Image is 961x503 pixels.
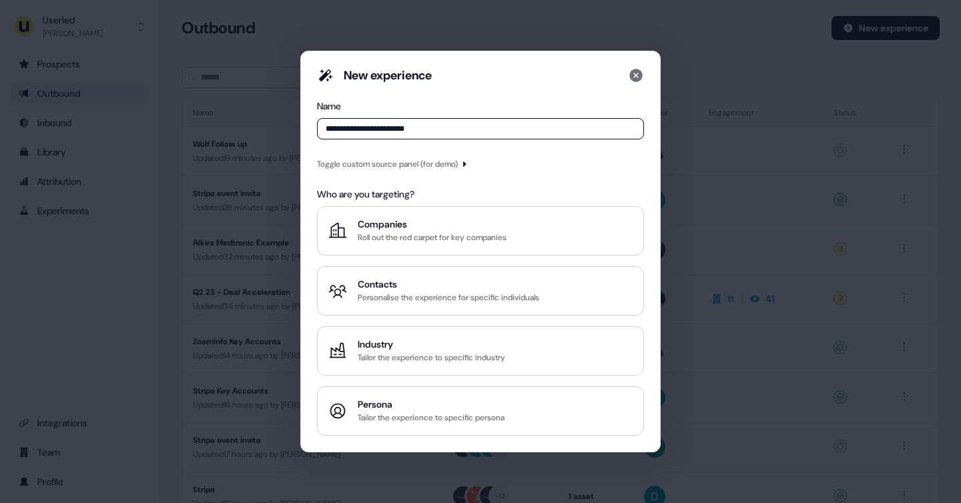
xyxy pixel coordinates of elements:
[358,291,539,304] div: Personalise the experience for specific individuals
[358,411,505,424] div: Tailor the experience to specific persona
[317,326,644,376] button: IndustryTailor the experience to specific industry
[358,351,505,364] div: Tailor the experience to specific industry
[344,67,432,83] div: New experience
[317,266,644,316] button: ContactsPersonalise the experience for specific individuals
[317,157,468,171] button: Toggle custom source panel (for demo)
[317,386,644,436] button: PersonaTailor the experience to specific persona
[358,278,539,291] div: Contacts
[317,99,644,113] div: Name
[317,157,458,171] div: Toggle custom source panel (for demo)
[358,217,507,231] div: Companies
[358,338,505,351] div: Industry
[317,187,644,201] div: Who are you targeting?
[358,231,507,244] div: Roll out the red carpet for key companies
[317,206,644,256] button: CompaniesRoll out the red carpet for key companies
[358,398,505,411] div: Persona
